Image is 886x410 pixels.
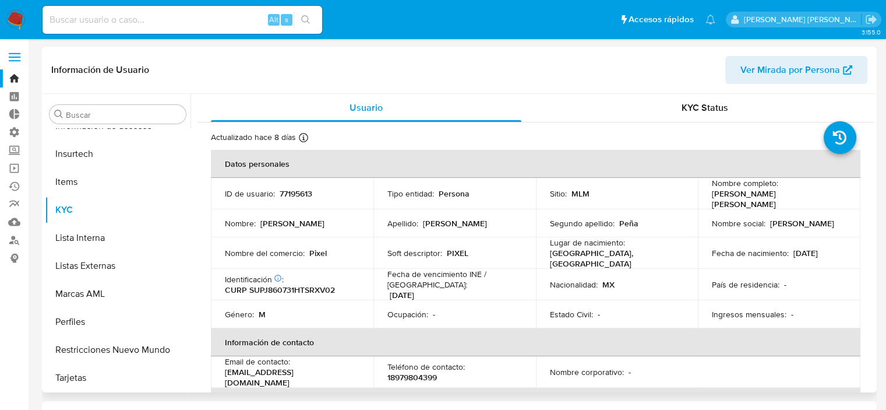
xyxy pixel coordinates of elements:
[387,269,522,290] p: Fecha de vencimiento INE / [GEOGRAPHIC_DATA] :
[280,188,312,199] p: 77195613
[602,279,615,290] p: MX
[309,248,327,258] p: Pixel
[45,140,190,168] button: Insurtech
[225,218,256,229] p: Nombre :
[259,309,266,320] p: M
[682,101,728,114] span: KYC Status
[269,14,278,25] span: Alt
[387,248,442,258] p: Soft descriptor :
[712,279,779,290] p: País de residencia :
[705,15,715,24] a: Notificaciones
[45,336,190,364] button: Restricciones Nuevo Mundo
[225,285,335,295] p: CURP SUPJ860731HTSRXV02
[550,188,567,199] p: Sitio :
[54,110,63,119] button: Buscar
[387,309,428,320] p: Ocupación :
[387,372,437,383] p: 18979804399
[550,218,615,229] p: Segundo apellido :
[550,309,593,320] p: Estado Civil :
[550,367,624,377] p: Nombre corporativo :
[45,252,190,280] button: Listas Externas
[725,56,867,84] button: Ver Mirada por Persona
[619,218,638,229] p: Peña
[423,218,487,229] p: [PERSON_NAME]
[712,178,778,188] p: Nombre completo :
[45,224,190,252] button: Lista Interna
[45,364,190,392] button: Tarjetas
[784,279,786,290] p: -
[550,279,598,290] p: Nacionalidad :
[51,64,149,76] h1: Información de Usuario
[285,14,288,25] span: s
[550,237,625,248] p: Lugar de nacimiento :
[43,12,322,27] input: Buscar usuario o caso...
[294,12,317,28] button: search-icon
[598,309,600,320] p: -
[712,188,842,209] p: [PERSON_NAME] [PERSON_NAME]
[387,218,418,229] p: Apellido :
[793,248,818,258] p: [DATE]
[571,188,590,199] p: MLM
[744,14,862,25] p: ailen.kot@mercadolibre.com
[45,196,190,224] button: KYC
[740,56,840,84] span: Ver Mirada por Persona
[211,150,860,178] th: Datos personales
[225,356,290,367] p: Email de contacto :
[865,13,877,26] a: Salir
[45,308,190,336] button: Perfiles
[260,218,324,229] p: [PERSON_NAME]
[447,248,468,258] p: PIXEL
[211,132,296,143] p: Actualizado hace 8 días
[791,309,793,320] p: -
[439,188,470,199] p: Persona
[225,367,355,388] p: [EMAIL_ADDRESS][DOMAIN_NAME]
[712,248,789,258] p: Fecha de nacimiento :
[387,362,465,372] p: Teléfono de contacto :
[66,110,181,120] input: Buscar
[225,274,284,285] p: Identificación :
[45,280,190,308] button: Marcas AML
[433,309,435,320] p: -
[770,218,834,229] p: [PERSON_NAME]
[712,218,765,229] p: Nombre social :
[45,168,190,196] button: Items
[712,309,786,320] p: Ingresos mensuales :
[629,367,631,377] p: -
[350,101,383,114] span: Usuario
[225,309,254,320] p: Género :
[390,290,414,300] p: [DATE]
[225,248,305,258] p: Nombre del comercio :
[629,13,694,26] span: Accesos rápidos
[387,188,434,199] p: Tipo entidad :
[550,248,680,269] p: [GEOGRAPHIC_DATA], [GEOGRAPHIC_DATA]
[225,188,275,199] p: ID de usuario :
[211,328,860,356] th: Información de contacto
